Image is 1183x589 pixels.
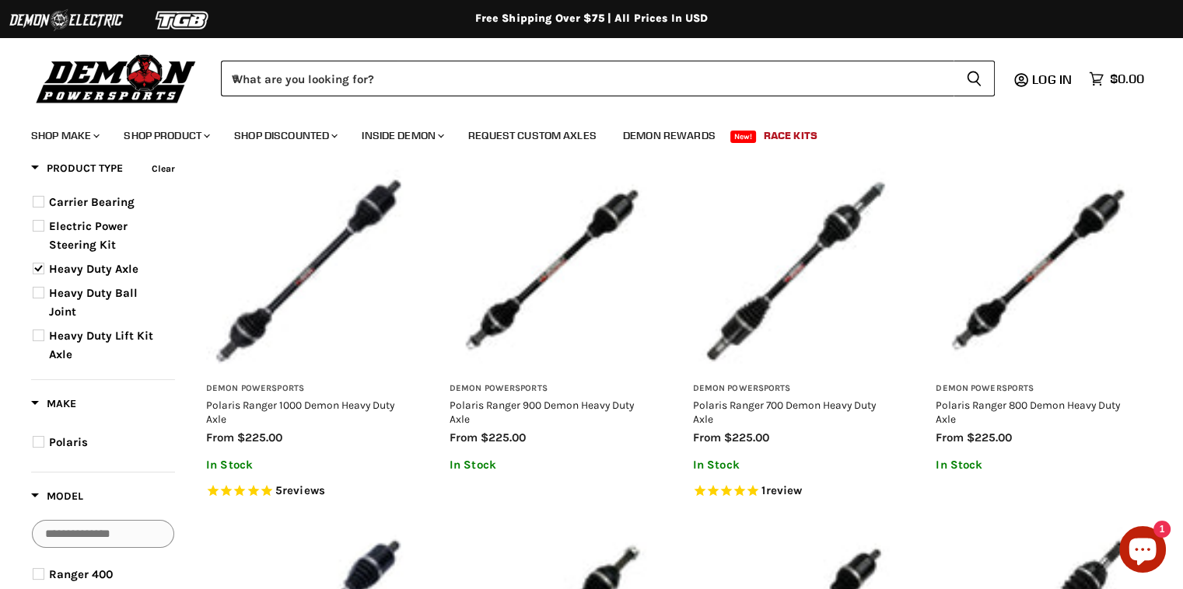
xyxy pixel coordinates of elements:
input: When autocomplete results are available use up and down arrows to review and enter to select [221,61,954,96]
a: Polaris Ranger 900 Demon Heavy Duty Axle [450,399,634,425]
span: $225.00 [967,430,1012,444]
span: 1 reviews [761,483,802,497]
img: Polaris Ranger 700 Demon Heavy Duty Axle [693,168,898,372]
span: review [765,483,802,497]
h3: Demon Powersports [450,383,654,395]
a: Polaris Ranger 800 Demon Heavy Duty Axle [936,399,1120,425]
a: Shop Discounted [222,120,347,152]
p: In Stock [450,458,654,472]
span: Rated 5.0 out of 5 stars 5 reviews [206,483,411,500]
span: Heavy Duty Axle [49,262,138,276]
span: Log in [1032,71,1072,87]
h3: Demon Powersports [206,383,411,395]
h3: Demon Powersports [936,383,1140,395]
img: Polaris Ranger 1000 Demon Heavy Duty Axle [206,168,411,372]
span: Ranger 400 [49,567,113,581]
span: 5 reviews [275,483,325,497]
span: Carrier Bearing [49,195,135,209]
img: Demon Electric Logo 2 [8,5,124,35]
span: Electric Power Steering Kit [49,219,128,252]
span: from [206,430,234,444]
a: Polaris Ranger 700 Demon Heavy Duty Axle [693,399,876,425]
img: Polaris Ranger 800 Demon Heavy Duty Axle [936,168,1140,372]
img: Demon Powersports [31,51,201,106]
p: In Stock [693,458,898,472]
button: Filter by Product Type [31,161,123,180]
span: Heavy Duty Ball Joint [49,286,138,319]
a: Log in [1025,72,1081,86]
a: Polaris Ranger 1000 Demon Heavy Duty Axle [206,399,394,425]
a: Shop Make [19,120,109,152]
img: TGB Logo 2 [124,5,241,35]
span: $225.00 [724,430,769,444]
a: $0.00 [1081,68,1152,90]
span: Rated 5.0 out of 5 stars 1 reviews [693,483,898,500]
span: from [693,430,721,444]
a: Shop Product [112,120,219,152]
span: reviews [282,483,325,497]
span: Product Type [31,162,123,175]
span: from [450,430,478,444]
form: Product [221,61,995,96]
a: Request Custom Axles [457,120,608,152]
p: In Stock [936,458,1140,472]
img: Polaris Ranger 900 Demon Heavy Duty Axle [450,168,654,372]
span: Polaris [49,435,88,449]
h3: Demon Powersports [693,383,898,395]
p: In Stock [206,458,411,472]
span: Make [31,397,76,410]
ul: Main menu [19,113,1140,152]
a: Demon Rewards [611,120,727,152]
a: Inside Demon [350,120,453,152]
span: New! [730,131,757,143]
input: Search Options [32,520,174,548]
span: $0.00 [1110,71,1144,86]
span: Model [31,490,83,503]
inbox-online-store-chat: Shopify online store chat [1115,526,1171,577]
span: $225.00 [237,430,282,444]
button: Search [954,61,995,96]
span: Heavy Duty Lift Kit Axle [49,329,153,361]
button: Filter by Model [31,489,83,508]
span: from [936,430,964,444]
button: Filter by Make [31,396,76,416]
a: Race Kits [752,120,829,152]
button: Clear filter by Product Type [148,160,175,181]
span: $225.00 [481,430,526,444]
